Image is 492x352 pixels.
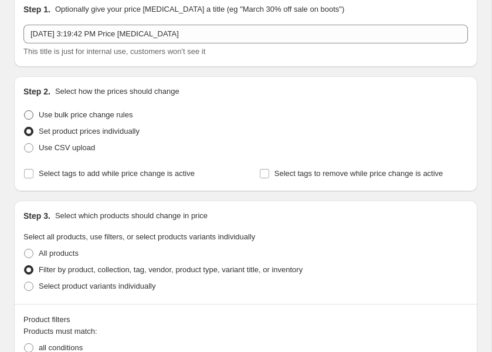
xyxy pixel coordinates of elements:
h2: Step 2. [23,86,50,97]
span: Use bulk price change rules [39,110,133,119]
span: Select product variants individually [39,282,155,290]
span: This title is just for internal use, customers won't see it [23,47,205,56]
span: Select all products, use filters, or select products variants individually [23,232,255,241]
span: Use CSV upload [39,143,95,152]
span: Filter by product, collection, tag, vendor, product type, variant title, or inventory [39,265,303,274]
p: Optionally give your price [MEDICAL_DATA] a title (eg "March 30% off sale on boots") [55,4,344,15]
input: 30% off holiday sale [23,25,468,43]
p: Select which products should change in price [55,210,208,222]
h2: Step 3. [23,210,50,222]
span: all conditions [39,343,83,352]
span: Set product prices individually [39,127,140,136]
span: Select tags to add while price change is active [39,169,195,178]
h2: Step 1. [23,4,50,15]
p: Select how the prices should change [55,86,179,97]
div: Product filters [23,314,468,326]
span: Products must match: [23,327,97,336]
span: Select tags to remove while price change is active [274,169,443,178]
span: All products [39,249,79,258]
